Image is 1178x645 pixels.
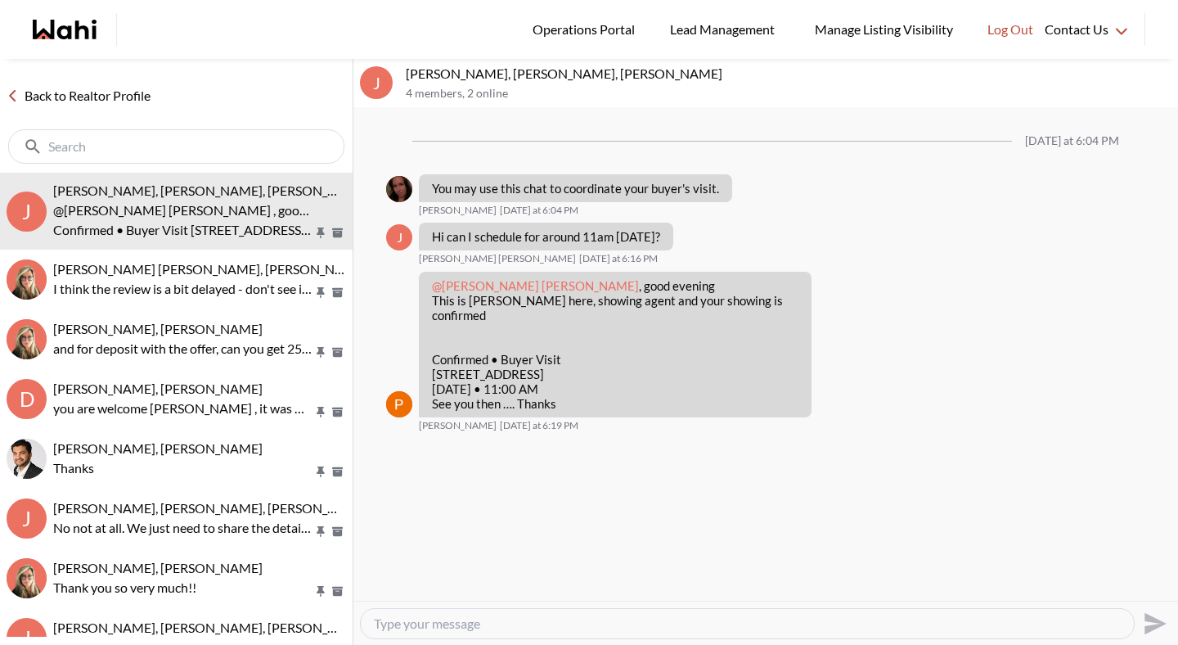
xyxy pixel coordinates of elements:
[313,405,328,419] button: Pin
[406,65,1171,82] p: [PERSON_NAME], [PERSON_NAME], [PERSON_NAME]
[33,20,97,39] a: Wahi homepage
[53,620,584,635] span: [PERSON_NAME], [PERSON_NAME], [PERSON_NAME], [PERSON_NAME], [PERSON_NAME]
[7,439,47,479] div: Sharique Khan, Barbara
[48,138,308,155] input: Search
[53,381,263,396] span: [PERSON_NAME], [PERSON_NAME]
[53,339,313,359] p: and for deposit with the offer, can you get 25k within 24 hours of when it is accepted?
[432,278,798,322] p: , good evening This is [PERSON_NAME] here, showing agent and your showing is confirmed
[360,66,393,99] div: J
[386,391,412,417] div: Paul Sharma
[53,183,370,198] span: [PERSON_NAME], [PERSON_NAME], [PERSON_NAME]
[7,259,47,300] img: J
[386,224,412,250] div: J
[329,525,346,539] button: Archive
[329,345,346,359] button: Archive
[329,226,346,240] button: Archive
[313,525,328,539] button: Pin
[432,352,798,411] p: Confirmed • Buyer Visit [STREET_ADDRESS] [DATE] • 11:00 AM See you then …. Thanks
[53,399,313,418] p: you are welcome [PERSON_NAME] , it was my pleasure showing you the properties and wishing you all...
[53,201,313,220] p: @[PERSON_NAME] [PERSON_NAME] , good evening This is [PERSON_NAME] here, showing agent and your sh...
[374,616,1121,632] textarea: Type your message
[533,19,641,40] span: Operations Portal
[53,261,367,277] span: [PERSON_NAME] [PERSON_NAME], [PERSON_NAME]
[432,278,639,293] span: @[PERSON_NAME] [PERSON_NAME]
[670,19,780,40] span: Lead Management
[1025,134,1119,148] div: [DATE] at 6:04 PM
[7,259,47,300] div: Jeremy Tod, Barbara
[329,584,346,598] button: Archive
[53,220,313,240] p: Confirmed • Buyer Visit [STREET_ADDRESS] [DATE] • 11:00 AM See you then …. Thanks
[53,500,370,516] span: [PERSON_NAME], [PERSON_NAME], [PERSON_NAME]
[432,229,660,244] p: Hi can I schedule for around 11am [DATE]?
[7,192,47,232] div: J
[419,419,497,432] span: [PERSON_NAME]
[7,319,47,359] div: David Rodriguez, Barbara
[313,465,328,479] button: Pin
[7,558,47,598] img: V
[7,439,47,479] img: S
[7,498,47,539] div: J
[386,176,412,202] div: Alicia Malette
[419,252,576,265] span: [PERSON_NAME] [PERSON_NAME]
[500,204,578,217] time: 2025-08-27T22:04:23.097Z
[53,458,313,478] p: Thanks
[406,87,1171,101] p: 4 members , 2 online
[313,345,328,359] button: Pin
[329,465,346,479] button: Archive
[53,440,263,456] span: [PERSON_NAME], [PERSON_NAME]
[7,319,47,359] img: D
[53,279,313,299] p: I think the review is a bit delayed - don't see it yet
[432,181,719,196] p: You may use this chat to coordinate your buyer's visit.
[7,558,47,598] div: Volodymyr Vozniak, Barb
[7,379,47,419] div: D
[1135,605,1171,642] button: Send
[313,584,328,598] button: Pin
[987,19,1033,40] span: Log Out
[386,391,412,417] img: P
[53,578,313,598] p: Thank you so very much!!
[329,405,346,419] button: Archive
[579,252,658,265] time: 2025-08-27T22:16:41.467Z
[313,226,328,240] button: Pin
[53,321,263,336] span: [PERSON_NAME], [PERSON_NAME]
[53,518,313,538] p: No not at all. We just need to share the details as part of the closing process.
[53,560,263,575] span: [PERSON_NAME], [PERSON_NAME]
[386,176,412,202] img: A
[313,286,328,300] button: Pin
[329,286,346,300] button: Archive
[810,19,958,40] span: Manage Listing Visibility
[419,204,497,217] span: [PERSON_NAME]
[500,419,578,432] time: 2025-08-27T22:19:04.371Z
